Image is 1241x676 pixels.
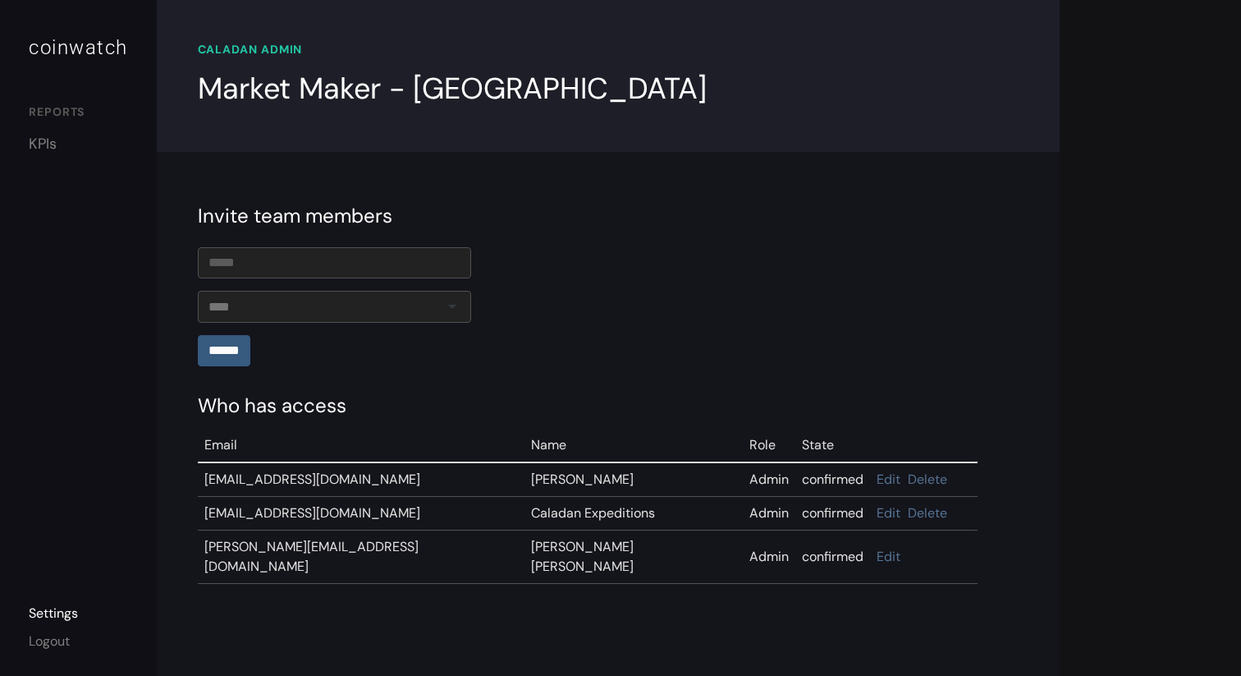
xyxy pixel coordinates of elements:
td: [PERSON_NAME] [PERSON_NAME] [524,531,744,584]
td: confirmed [795,462,870,497]
a: KPIs [29,133,128,155]
a: Delete [908,504,947,522]
td: confirmed [795,531,870,584]
td: State [795,429,870,462]
span: Admin [749,504,789,522]
span: Admin [749,548,789,565]
a: Delete [908,471,947,488]
div: Market Maker - [GEOGRAPHIC_DATA] [198,67,707,111]
a: Edit [877,471,900,488]
a: Logout [29,632,70,650]
td: [EMAIL_ADDRESS][DOMAIN_NAME] [198,497,524,531]
td: [PERSON_NAME][EMAIL_ADDRESS][DOMAIN_NAME] [198,531,524,584]
td: Name [524,429,744,462]
td: confirmed [795,497,870,531]
a: Edit [877,504,900,522]
div: REPORTS [29,103,128,125]
td: Caladan Expeditions [524,497,744,531]
td: Role [743,429,795,462]
td: [PERSON_NAME] [524,462,744,497]
div: CALADAN ADMIN [198,41,1019,58]
div: coinwatch [29,33,128,62]
div: Who has access [198,391,1019,421]
a: Edit [877,548,900,565]
td: [EMAIL_ADDRESS][DOMAIN_NAME] [198,462,524,497]
td: Email [198,429,524,462]
div: Invite team members [198,201,1019,231]
span: Admin [749,471,789,488]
